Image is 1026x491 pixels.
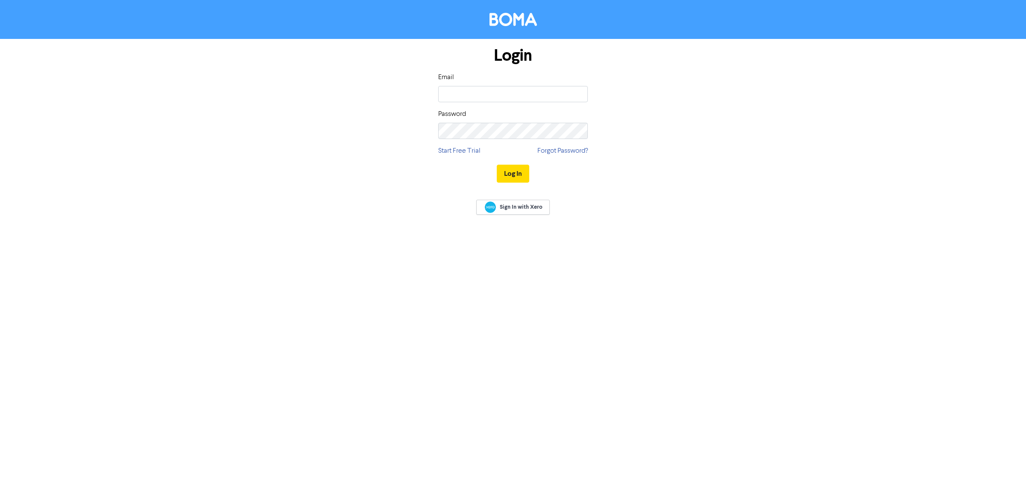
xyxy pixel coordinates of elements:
a: Forgot Password? [537,146,588,156]
a: Sign In with Xero [476,200,550,215]
h1: Login [438,46,588,65]
span: Sign In with Xero [500,203,542,211]
a: Start Free Trial [438,146,481,156]
label: Password [438,109,466,119]
button: Log In [497,165,529,183]
img: Xero logo [485,201,496,213]
label: Email [438,72,454,83]
img: BOMA Logo [489,13,537,26]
